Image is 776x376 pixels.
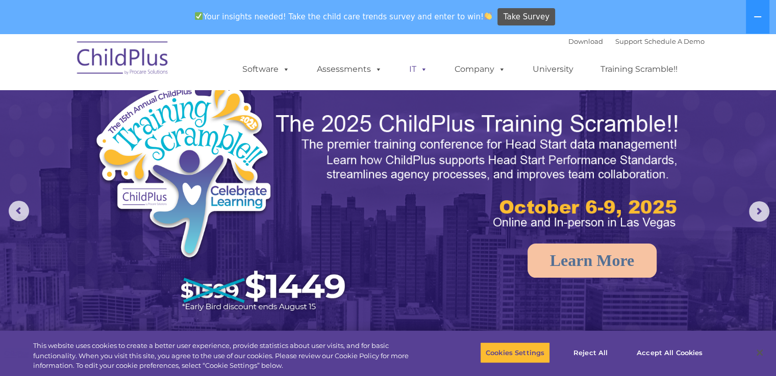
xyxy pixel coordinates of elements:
a: Support [615,37,642,45]
a: University [522,59,584,79]
a: Assessments [307,59,392,79]
span: Your insights needed! Take the child care trends survey and enter to win! [191,7,496,26]
button: Accept All Cookies [631,342,708,363]
img: ChildPlus by Procare Solutions [72,34,174,85]
a: Learn More [528,244,657,278]
img: 👏 [484,12,492,20]
a: Download [568,37,603,45]
button: Close [748,341,771,364]
font: | [568,37,705,45]
a: IT [399,59,438,79]
button: Reject All [559,342,622,363]
span: Take Survey [504,8,549,26]
button: Cookies Settings [480,342,550,363]
a: Schedule A Demo [644,37,705,45]
div: This website uses cookies to create a better user experience, provide statistics about user visit... [33,341,427,371]
a: Take Survey [497,8,555,26]
a: Software [232,59,300,79]
img: ✅ [195,12,203,20]
a: Training Scramble!! [590,59,688,79]
a: Company [444,59,516,79]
